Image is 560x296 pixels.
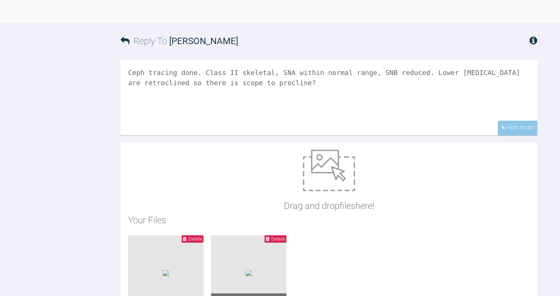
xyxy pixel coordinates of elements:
span: [PERSON_NAME] [169,36,238,46]
h3: Reply To [121,34,238,48]
img: efc6da57-ca13-445a-89c6-6c4d570d4b8f [246,270,252,276]
span: Delete [188,236,202,242]
p: Drag and drop files here! [284,199,374,213]
h2: Your Files [128,213,530,227]
img: e1b0754d-b4f4-4a90-b861-d2d6863c03ff [163,270,169,276]
textarea: Ceph tracing done. Class II skeletal, SNA within normal range, SNB reduced. Lower [MEDICAL_DATA] ... [121,60,537,135]
span: Delete [271,236,285,242]
div: Hide Files [498,121,537,135]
